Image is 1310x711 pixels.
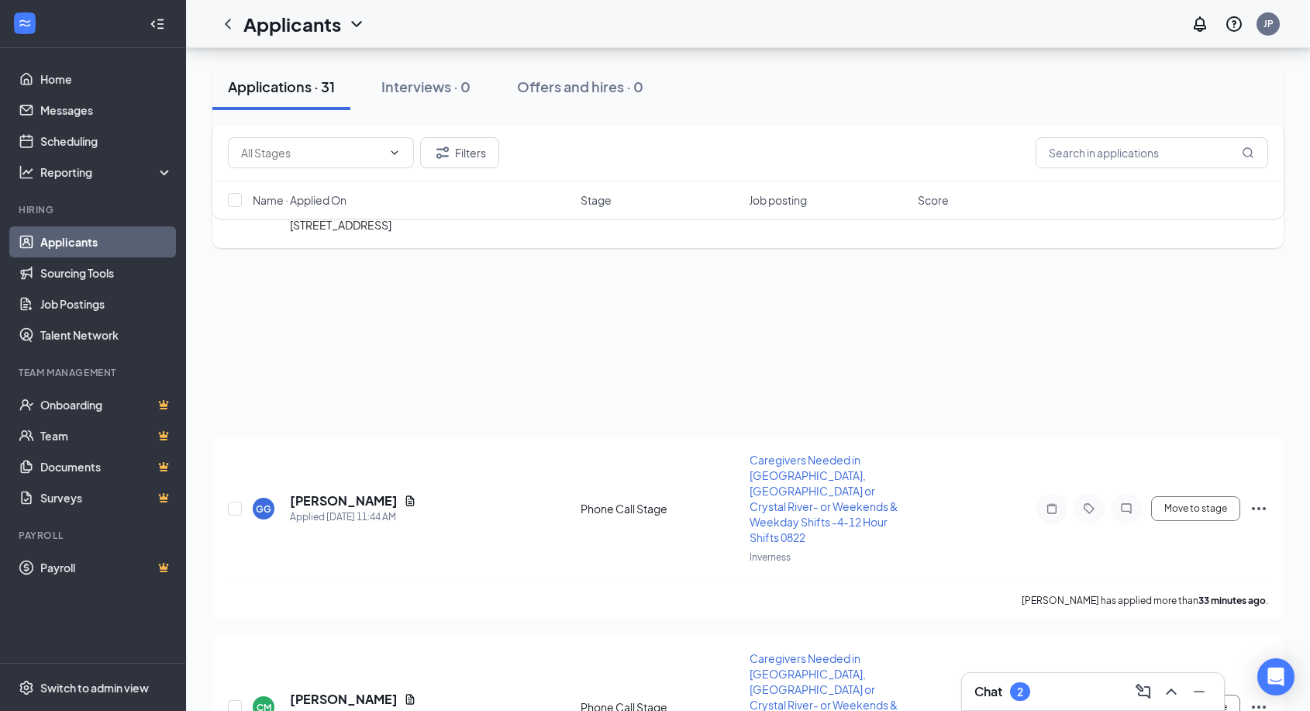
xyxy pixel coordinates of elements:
[749,192,807,208] span: Job posting
[40,164,174,180] div: Reporting
[420,137,499,168] button: Filter Filters
[19,203,170,216] div: Hiring
[1257,658,1294,695] div: Open Intercom Messenger
[517,77,643,96] div: Offers and hires · 0
[1134,682,1153,701] svg: ComposeMessage
[19,366,170,379] div: Team Management
[347,15,366,33] svg: ChevronDown
[19,164,34,180] svg: Analysis
[1225,15,1243,33] svg: QuestionInfo
[1159,679,1184,704] button: ChevronUp
[290,509,416,525] div: Applied [DATE] 11:44 AM
[19,680,34,695] svg: Settings
[381,77,471,96] div: Interviews · 0
[974,683,1002,700] h3: Chat
[433,143,452,162] svg: Filter
[40,257,173,288] a: Sourcing Tools
[1036,137,1268,168] input: Search in applications
[918,192,949,208] span: Score
[1162,682,1181,701] svg: ChevronUp
[40,389,173,420] a: OnboardingCrown
[253,192,346,208] span: Name · Applied On
[241,144,382,161] input: All Stages
[40,552,173,583] a: PayrollCrown
[290,492,398,509] h5: [PERSON_NAME]
[1191,15,1209,33] svg: Notifications
[40,288,173,319] a: Job Postings
[404,495,416,507] svg: Document
[219,15,237,33] svg: ChevronLeft
[1131,679,1156,704] button: ComposeMessage
[750,551,791,563] span: Inverness
[404,693,416,706] svg: Document
[581,192,612,208] span: Stage
[1242,147,1254,159] svg: MagnifyingGlass
[256,502,271,516] div: GG
[750,453,898,544] span: Caregivers Needed in [GEOGRAPHIC_DATA], [GEOGRAPHIC_DATA] or Crystal River- or Weekends & Weekday...
[40,64,173,95] a: Home
[19,529,170,542] div: Payroll
[1043,502,1061,515] svg: Note
[150,16,165,32] svg: Collapse
[40,680,149,695] div: Switch to admin view
[1151,496,1240,521] button: Move to stage
[290,691,398,708] h5: [PERSON_NAME]
[40,95,173,126] a: Messages
[40,420,173,451] a: TeamCrown
[40,226,173,257] a: Applicants
[228,77,335,96] div: Applications · 31
[40,319,173,350] a: Talent Network
[1250,499,1268,518] svg: Ellipses
[1017,685,1023,699] div: 2
[1198,595,1266,606] b: 33 minutes ago
[17,16,33,31] svg: WorkstreamLogo
[1263,17,1274,30] div: JP
[40,451,173,482] a: DocumentsCrown
[1117,502,1136,515] svg: ChatInactive
[1187,679,1212,704] button: Minimize
[388,147,401,159] svg: ChevronDown
[40,126,173,157] a: Scheduling
[40,482,173,513] a: SurveysCrown
[581,501,740,516] div: Phone Call Stage
[1022,594,1268,607] p: [PERSON_NAME] has applied more than .
[243,11,341,37] h1: Applicants
[1080,502,1098,515] svg: Tag
[1190,682,1208,701] svg: Minimize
